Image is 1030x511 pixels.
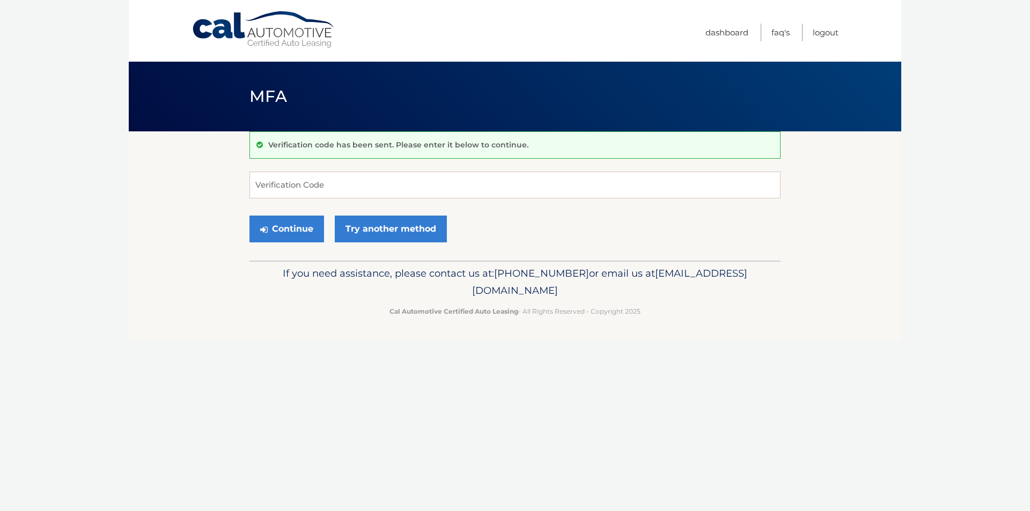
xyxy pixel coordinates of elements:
a: Logout [813,24,838,41]
p: If you need assistance, please contact us at: or email us at [256,265,774,299]
span: MFA [249,86,287,106]
p: Verification code has been sent. Please enter it below to continue. [268,140,528,150]
a: Cal Automotive [192,11,336,49]
a: Dashboard [705,24,748,41]
a: FAQ's [771,24,790,41]
strong: Cal Automotive Certified Auto Leasing [389,307,518,315]
span: [EMAIL_ADDRESS][DOMAIN_NAME] [472,267,747,297]
span: [PHONE_NUMBER] [494,267,589,279]
input: Verification Code [249,172,781,198]
p: - All Rights Reserved - Copyright 2025 [256,306,774,317]
button: Continue [249,216,324,242]
a: Try another method [335,216,447,242]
